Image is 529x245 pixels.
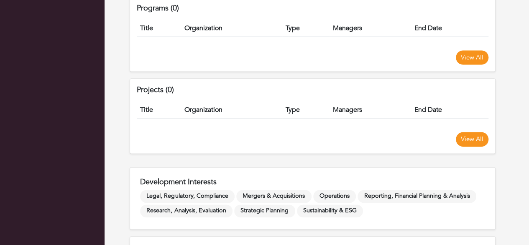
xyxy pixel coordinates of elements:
th: End Date [411,20,488,37]
th: Managers [330,20,411,37]
span: Sustainability & ESG [297,204,363,217]
th: Managers [330,101,411,119]
a: View All [456,50,488,65]
span: Operations [313,190,356,203]
h4: Programs (0) [137,4,488,13]
span: Strategic Planning [234,204,295,217]
span: Legal, Regulatory, Compliance [140,190,235,203]
th: End Date [411,101,488,119]
th: Type [282,20,330,37]
th: Title [137,101,181,119]
th: Type [282,101,330,119]
th: Title [137,20,181,37]
th: Organization [181,20,282,37]
th: Organization [181,101,282,119]
span: Reporting, Financial Planning & Analysis [358,190,476,203]
span: Mergers & Acquisitions [236,190,312,203]
span: Research, Analysis, Evaluation [140,204,233,217]
h4: Projects (0) [137,85,488,95]
a: View All [456,132,488,147]
h5: Development Interests [140,178,485,187]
